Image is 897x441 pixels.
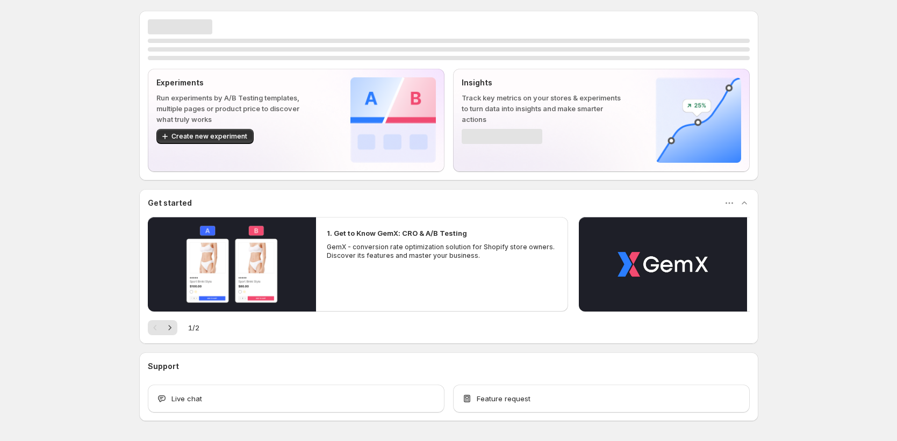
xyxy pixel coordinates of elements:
[162,320,177,335] button: Next
[156,77,316,88] p: Experiments
[327,228,467,238] h2: 1. Get to Know GemX: CRO & A/B Testing
[462,77,621,88] p: Insights
[462,92,621,125] p: Track key metrics on your stores & experiments to turn data into insights and make smarter actions
[148,198,192,208] h3: Get started
[156,129,254,144] button: Create new experiment
[148,217,316,312] button: Play video
[148,361,179,372] h3: Support
[477,393,530,404] span: Feature request
[188,322,199,333] span: 1 / 2
[148,320,177,335] nav: Pagination
[656,77,741,163] img: Insights
[171,393,202,404] span: Live chat
[327,243,558,260] p: GemX - conversion rate optimization solution for Shopify store owners. Discover its features and ...
[350,77,436,163] img: Experiments
[579,217,747,312] button: Play video
[156,92,316,125] p: Run experiments by A/B Testing templates, multiple pages or product price to discover what truly ...
[171,132,247,141] span: Create new experiment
